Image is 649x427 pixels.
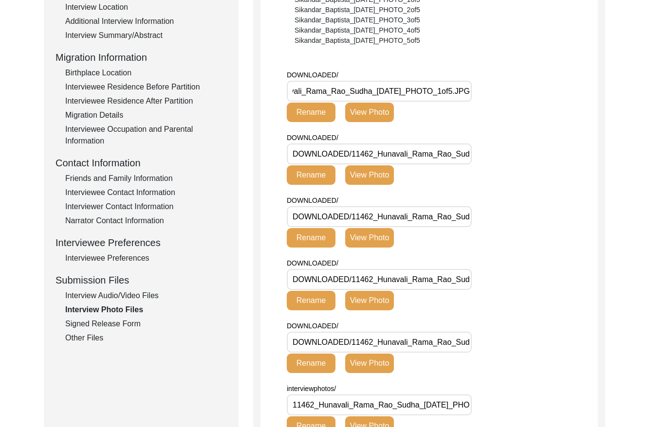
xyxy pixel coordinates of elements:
div: Interviewee Residence After Partition [65,95,227,107]
button: Rename [287,165,335,185]
span: DOWNLOADED/ [287,259,338,267]
div: Signed Release Form [65,318,227,330]
button: View Photo [345,354,394,373]
button: View Photo [345,103,394,122]
div: Interview Photo Files [65,304,227,316]
span: DOWNLOADED/ [287,196,338,204]
span: interviewphotos/ [287,385,336,392]
span: DOWNLOADED/ [287,71,338,79]
div: Interviewee Occupation and Parental Information [65,124,227,147]
div: Friends and Family Information [65,173,227,184]
div: Submission Files [56,273,227,287]
div: Interviewee Residence Before Partition [65,81,227,93]
div: Migration Information [56,50,227,65]
div: Interviewee Preferences [65,252,227,264]
button: Rename [287,291,335,310]
div: Narrator Contact Information [65,215,227,227]
div: Birthplace Location [65,67,227,79]
div: Interview Summary/Abstract [65,30,227,41]
span: DOWNLOADED/ [287,322,338,330]
div: Interviewee Preferences [56,235,227,250]
button: View Photo [345,165,394,185]
span: DOWNLOADED/ [287,134,338,142]
div: Interviewee Contact Information [65,187,227,198]
div: Contact Information [56,156,227,170]
button: Rename [287,103,335,122]
button: Rename [287,228,335,248]
div: Interviewer Contact Information [65,201,227,213]
div: Interview Audio/Video Files [65,290,227,302]
button: View Photo [345,291,394,310]
button: Rename [287,354,335,373]
div: Migration Details [65,109,227,121]
div: Other Files [65,332,227,344]
div: Interview Location [65,1,227,13]
div: Additional Interview Information [65,16,227,27]
button: View Photo [345,228,394,248]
